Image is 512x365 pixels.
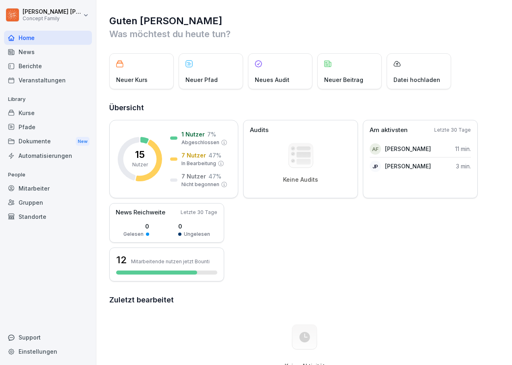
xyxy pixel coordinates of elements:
[4,330,92,344] div: Support
[250,126,268,135] p: Audits
[456,162,471,170] p: 3 min.
[181,139,219,146] p: Abgeschlossen
[23,8,81,15] p: [PERSON_NAME] [PERSON_NAME]
[116,76,148,84] p: Neuer Kurs
[181,172,206,180] p: 7 Nutzer
[4,45,92,59] a: News
[4,181,92,195] a: Mitarbeiter
[4,210,92,224] a: Standorte
[123,222,149,231] p: 0
[4,120,92,134] a: Pfade
[116,253,127,267] h3: 12
[208,151,221,159] p: 47 %
[116,208,165,217] p: News Reichweite
[109,102,500,113] h2: Übersicht
[4,31,92,45] a: Home
[4,106,92,120] a: Kurse
[185,76,218,84] p: Neuer Pfad
[4,344,92,359] a: Einstellungen
[181,130,205,138] p: 1 Nutzer
[385,162,431,170] p: [PERSON_NAME]
[4,59,92,73] a: Berichte
[76,137,89,146] div: New
[23,16,81,21] p: Concept Family
[181,160,216,167] p: In Bearbeitung
[4,93,92,106] p: Library
[283,176,318,183] p: Keine Audits
[109,15,500,27] h1: Guten [PERSON_NAME]
[4,195,92,210] a: Gruppen
[324,76,363,84] p: Neuer Beitrag
[178,222,210,231] p: 0
[109,294,500,306] h2: Zuletzt bearbeitet
[181,209,217,216] p: Letzte 30 Tage
[109,27,500,40] p: Was möchtest du heute tun?
[255,76,289,84] p: Neues Audit
[4,134,92,149] a: DokumenteNew
[4,73,92,87] a: Veranstaltungen
[207,130,216,138] p: 7 %
[385,145,431,153] p: [PERSON_NAME]
[131,258,210,264] p: Mitarbeitende nutzen jetzt Bounti
[4,149,92,163] a: Automatisierungen
[370,161,381,172] div: JP
[184,231,210,238] p: Ungelesen
[434,126,471,134] p: Letzte 30 Tage
[135,150,145,159] p: 15
[181,151,206,159] p: 7 Nutzer
[4,168,92,181] p: People
[393,76,440,84] p: Datei hochladen
[132,161,148,168] p: Nutzer
[4,134,92,149] div: Dokumente
[455,145,471,153] p: 11 min.
[370,143,381,155] div: AF
[123,231,144,238] p: Gelesen
[370,126,408,135] p: Am aktivsten
[208,172,221,180] p: 47 %
[181,181,219,188] p: Nicht begonnen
